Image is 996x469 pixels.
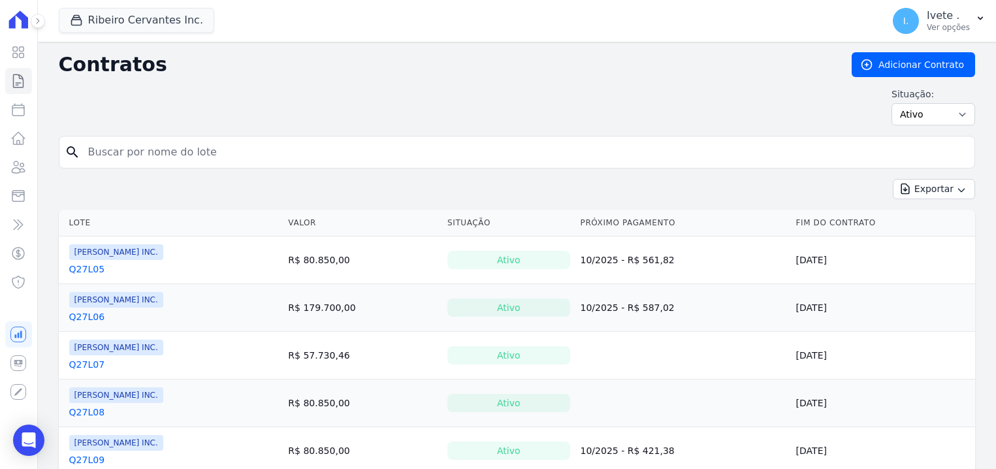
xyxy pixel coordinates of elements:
[852,52,975,77] a: Adicionar Contrato
[283,210,442,236] th: Valor
[447,394,570,412] div: Ativo
[69,340,163,355] span: [PERSON_NAME] INC.
[447,299,570,317] div: Ativo
[69,435,163,451] span: [PERSON_NAME] INC.
[447,251,570,269] div: Ativo
[447,442,570,460] div: Ativo
[80,139,969,165] input: Buscar por nome do lote
[69,292,163,308] span: [PERSON_NAME] INC.
[447,346,570,364] div: Ativo
[581,255,675,265] a: 10/2025 - R$ 561,82
[791,380,975,427] td: [DATE]
[65,144,80,160] i: search
[581,302,675,313] a: 10/2025 - R$ 587,02
[927,9,970,22] p: Ivete .
[575,210,791,236] th: Próximo Pagamento
[69,453,104,466] a: Q27L09
[283,284,442,332] td: R$ 179.700,00
[442,210,575,236] th: Situação
[791,332,975,380] td: [DATE]
[927,22,970,33] p: Ver opções
[893,179,975,199] button: Exportar
[59,8,214,33] button: Ribeiro Cervantes Inc.
[69,358,104,371] a: Q27L07
[791,236,975,284] td: [DATE]
[69,406,104,419] a: Q27L08
[903,16,909,25] span: I.
[791,284,975,332] td: [DATE]
[892,88,975,101] label: Situação:
[791,210,975,236] th: Fim do Contrato
[581,445,675,456] a: 10/2025 - R$ 421,38
[69,244,163,260] span: [PERSON_NAME] INC.
[59,210,283,236] th: Lote
[69,263,104,276] a: Q27L05
[59,53,831,76] h2: Contratos
[69,387,163,403] span: [PERSON_NAME] INC.
[283,236,442,284] td: R$ 80.850,00
[13,425,44,456] div: Open Intercom Messenger
[283,380,442,427] td: R$ 80.850,00
[69,310,104,323] a: Q27L06
[882,3,996,39] button: I. Ivete . Ver opções
[283,332,442,380] td: R$ 57.730,46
